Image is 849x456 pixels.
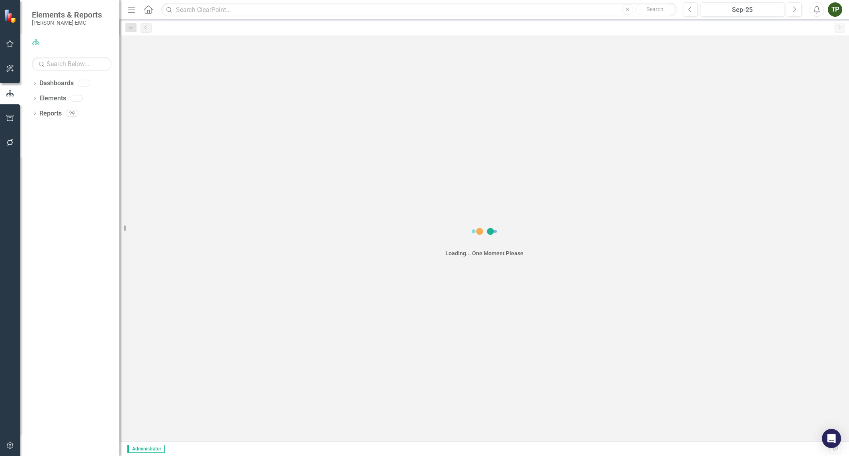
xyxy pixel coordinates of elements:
a: Elements [39,94,66,103]
button: TP [828,2,842,17]
small: [PERSON_NAME] EMC [32,20,102,26]
button: Sep-25 [700,2,785,17]
button: Search [635,4,675,15]
span: Administrator [127,445,165,453]
input: Search ClearPoint... [161,3,677,17]
span: Elements & Reports [32,10,102,20]
a: Dashboards [39,79,74,88]
div: 29 [66,110,78,117]
div: Open Intercom Messenger [822,429,841,448]
div: Sep-25 [703,5,782,15]
input: Search Below... [32,57,111,71]
img: ClearPoint Strategy [3,8,18,23]
div: Loading... One Moment Please [445,249,523,257]
span: Search [646,6,664,12]
a: Reports [39,109,62,118]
